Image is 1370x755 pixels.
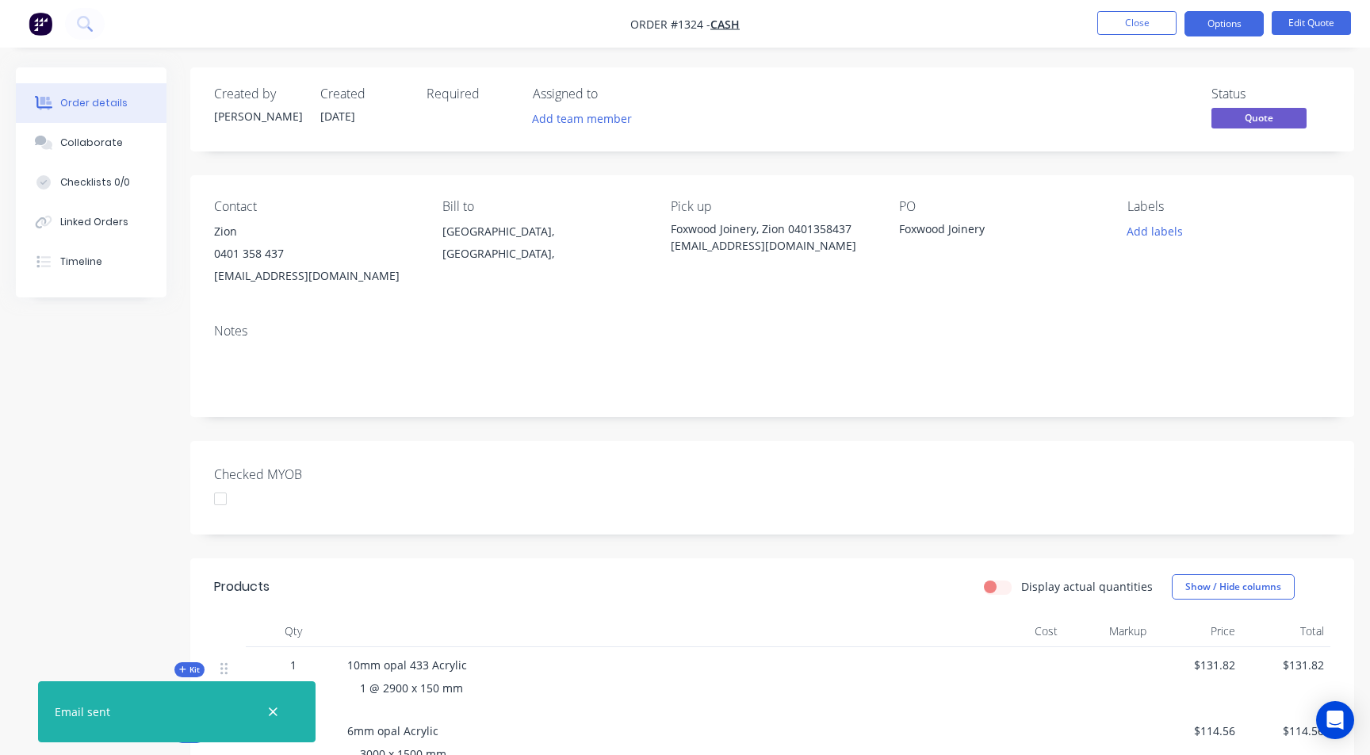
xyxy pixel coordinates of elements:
div: Created by [214,86,301,102]
div: Qty [246,615,341,647]
span: $114.56 [1159,722,1235,739]
button: Add labels [1119,220,1192,242]
div: Order details [60,96,128,110]
span: 1 @ 2900 x 150 mm [360,680,463,696]
div: Contact [214,199,417,214]
button: Options [1184,11,1264,36]
button: Show / Hide columns [1172,574,1295,600]
button: Checklists 0/0 [16,163,166,202]
button: Close [1097,11,1177,35]
label: Display actual quantities [1021,578,1153,595]
div: Total [1242,615,1330,647]
div: [EMAIL_ADDRESS][DOMAIN_NAME] [214,265,417,287]
div: Foxwood Joinery, Zion 0401358437 [EMAIL_ADDRESS][DOMAIN_NAME] [671,220,874,254]
div: Assigned to [533,86,691,102]
button: Add team member [524,108,641,129]
div: Foxwood Joinery [899,220,1097,243]
div: Pick up [671,199,874,214]
div: Status [1211,86,1330,102]
div: [GEOGRAPHIC_DATA], [GEOGRAPHIC_DATA], [442,220,645,271]
div: Labels [1127,199,1330,214]
button: Order details [16,83,166,123]
div: Checklists 0/0 [60,175,130,190]
span: $114.56 [1248,722,1324,739]
span: $131.82 [1248,657,1324,673]
span: 1 [290,657,297,673]
button: Collaborate [16,123,166,163]
button: Linked Orders [16,202,166,242]
button: Add team member [533,108,641,129]
button: Edit Quote [1272,11,1351,35]
span: Quote [1211,108,1307,128]
div: [GEOGRAPHIC_DATA], [GEOGRAPHIC_DATA], [442,220,645,265]
div: Open Intercom Messenger [1316,701,1354,739]
span: [DATE] [320,109,355,124]
span: Order #1324 - [630,17,710,32]
div: Zion [214,220,417,243]
div: Markup [1064,615,1153,647]
div: Products [214,577,270,596]
div: PO [899,199,1102,214]
div: Price [1153,615,1242,647]
a: Cash [710,17,740,32]
img: Factory [29,12,52,36]
span: $131.82 [1159,657,1235,673]
span: 6mm opal Acrylic [347,723,438,738]
div: Notes [214,324,1330,339]
div: Email sent [55,703,110,720]
div: Cost [975,615,1064,647]
div: [PERSON_NAME] [214,108,301,125]
div: Bill to [442,199,645,214]
button: Timeline [16,242,166,282]
div: Required [427,86,514,102]
label: Checked MYOB [214,465,412,484]
div: Kit [174,662,205,677]
div: Zion0401 358 437[EMAIL_ADDRESS][DOMAIN_NAME] [214,220,417,287]
div: Collaborate [60,136,123,150]
div: Timeline [60,255,102,269]
span: Kit [179,664,200,676]
div: Created [320,86,408,102]
div: Linked Orders [60,215,128,229]
button: Quote [1211,108,1307,132]
div: 0401 358 437 [214,243,417,265]
span: 10mm opal 433 Acrylic [347,657,467,673]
